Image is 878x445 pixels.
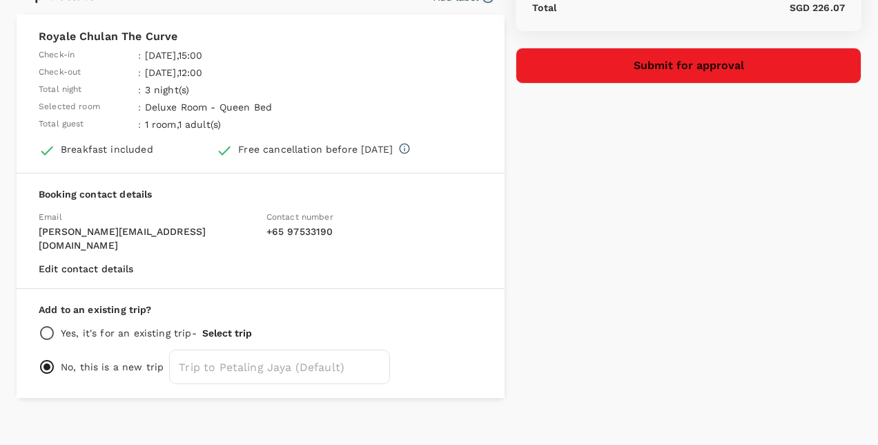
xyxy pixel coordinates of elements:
[138,48,141,62] span: :
[39,225,255,252] p: [PERSON_NAME][EMAIL_ADDRESS][DOMAIN_NAME]
[238,142,393,156] div: Free cancellation before [DATE]
[61,326,197,340] p: Yes, it's for an existing trip -
[138,117,141,131] span: :
[516,48,861,84] button: Submit for approval
[556,1,845,15] p: SGD 226.07
[138,66,141,79] span: :
[61,360,164,374] p: No, this is a new trip
[145,66,347,79] p: [DATE] , 12:00
[39,117,84,131] span: Total guest
[145,48,347,62] p: [DATE] , 15:00
[39,28,482,45] p: Royale Chulan The Curve
[145,117,347,131] p: 1 room , 1 adult(s)
[266,212,333,222] span: Contact number
[39,303,482,316] p: Add to an existing trip?
[532,1,556,15] p: Total
[61,142,153,156] div: Breakfast included
[138,100,141,114] span: :
[39,263,133,274] button: Edit contact details
[169,350,390,384] input: Trip to Petaling Jaya (Default)
[266,225,483,238] p: + 65 97533190
[202,328,252,339] button: Select trip
[145,83,347,97] p: 3 night(s)
[39,45,349,131] table: simple table
[398,142,411,155] svg: Full refund before 2025-10-31 00:00 Cancelation after 2025-10-31 00:00, cancelation fee of SGD 20...
[39,100,100,114] span: Selected room
[138,83,141,97] span: :
[39,212,62,222] span: Email
[39,48,75,62] span: Check-in
[39,66,81,79] span: Check-out
[145,100,347,114] p: Deluxe Room - Queen Bed
[39,83,82,97] span: Total night
[39,187,482,201] p: Booking contact details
